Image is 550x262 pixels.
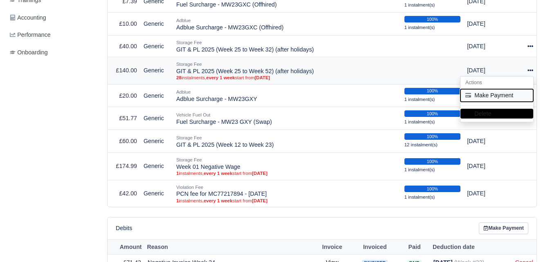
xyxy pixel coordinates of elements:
th: Invoiced [351,240,399,255]
div: 100% [404,16,460,22]
td: Generic [140,130,173,153]
td: [DATE] [464,130,517,153]
small: 12 instalment(s) [404,142,438,147]
small: Adblue [176,90,191,94]
td: [DATE] [464,180,517,207]
span: Accounting [10,13,46,22]
strong: every 1 week [206,75,235,80]
strong: [DATE] [255,75,270,80]
a: Performance [7,27,97,43]
strong: every 1 week [204,198,232,203]
div: 100% [404,158,460,165]
td: Adblue Surcharge - MW23GXC (Offhired) [173,13,401,36]
strong: 28 [176,75,182,80]
small: Adblue [176,18,191,23]
td: £10.00 [108,13,140,36]
td: GIT & PL 2025 (Week 25 to Week 32) (after holidays) [173,36,401,57]
th: Amount [108,240,144,255]
h6: Debits [116,225,132,232]
th: Paid [399,240,430,255]
td: GIT & PL 2025 (Week 12 to Week 23) [173,130,401,153]
td: £140.00 [108,57,140,84]
td: £20.00 [108,84,140,107]
td: £51.77 [108,107,140,130]
td: PCN fee for MC77217894 - [DATE] [173,180,401,207]
div: 100% [404,88,460,94]
small: 1 instalment(s) [404,97,435,102]
td: [DATE] [464,13,517,36]
strong: every 1 week [204,171,232,176]
th: Reason [144,240,314,255]
a: Make Payment [479,222,528,234]
small: Storage Fee [176,135,202,140]
iframe: Chat Widget [509,223,550,262]
th: Invoice [314,240,351,255]
small: 1 instalment(s) [404,119,435,124]
span: Performance [10,30,51,40]
td: £60.00 [108,130,140,153]
th: Deduction date [430,240,512,255]
div: 100% [404,133,460,140]
small: 1 instalment(s) [404,2,435,7]
h6: Actions [460,76,533,89]
td: GIT & PL 2025 (Week 25 to Week 52) (after holidays) [173,57,401,84]
small: Storage Fee [176,40,202,45]
small: Vehicle Fuel Out [176,112,210,117]
td: Generic [140,152,173,180]
strong: 1 [176,171,179,176]
small: 1 instalment(s) [404,25,435,30]
td: [DATE] [464,152,517,180]
small: Storage Fee [176,62,202,67]
button: Make Payment [460,89,533,102]
td: £40.00 [108,36,140,57]
td: Fuel Surcharge - MW23 GXY (Swap) [173,107,401,130]
a: Accounting [7,10,97,26]
small: instalments, start from [176,198,398,204]
td: Generic [140,36,173,57]
small: Storage Fee [176,157,202,162]
td: Generic [140,57,173,84]
a: Onboarding [7,45,97,60]
small: Violation Fee [176,185,203,190]
td: £174.99 [108,152,140,180]
td: Generic [140,180,173,207]
td: Generic [140,13,173,36]
span: Onboarding [10,48,48,57]
div: 100% [404,110,460,117]
td: Generic [140,84,173,107]
td: Week 01 Negative Wage [173,152,401,180]
small: 1 instalment(s) [404,195,435,199]
small: instalments, start from [176,75,398,81]
td: £42.00 [108,180,140,207]
td: [DATE] [464,57,517,84]
small: 1 instalment(s) [404,167,435,172]
small: instalments, start from [176,170,398,176]
div: 100% [404,186,460,192]
strong: 1 [176,198,179,203]
td: Adblue Surcharge - MW23GXY [173,84,401,107]
td: Generic [140,107,173,130]
strong: [DATE] [252,198,267,203]
strong: [DATE] [252,171,267,176]
button: Delete [460,109,533,119]
td: [DATE] [464,36,517,57]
